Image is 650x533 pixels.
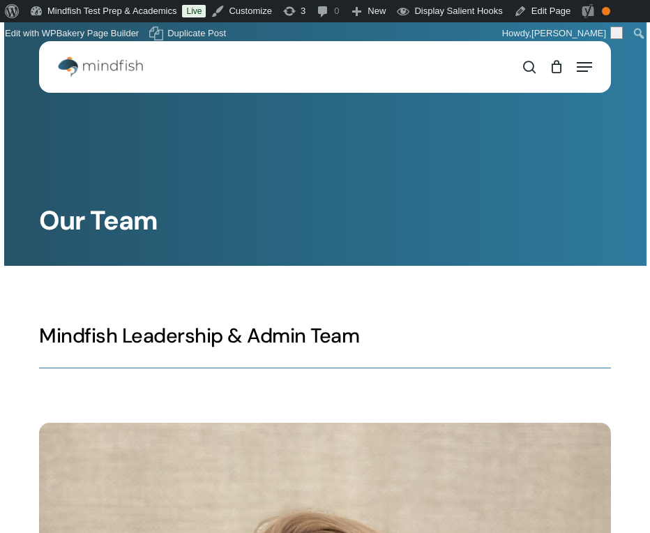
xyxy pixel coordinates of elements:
h3: Mindfish Leadership & Admin Team [39,323,611,349]
img: Mindfish Test Prep & Academics [58,57,143,77]
a: Live [182,5,206,17]
span: Duplicate Post [167,22,226,45]
a: Navigation Menu [577,60,592,74]
span: [PERSON_NAME] [531,28,606,38]
div: OK [602,7,610,15]
h1: Our Team [39,206,611,237]
a: Cart [543,50,570,84]
header: Main Menu [39,50,611,84]
a: Howdy, [497,22,628,45]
